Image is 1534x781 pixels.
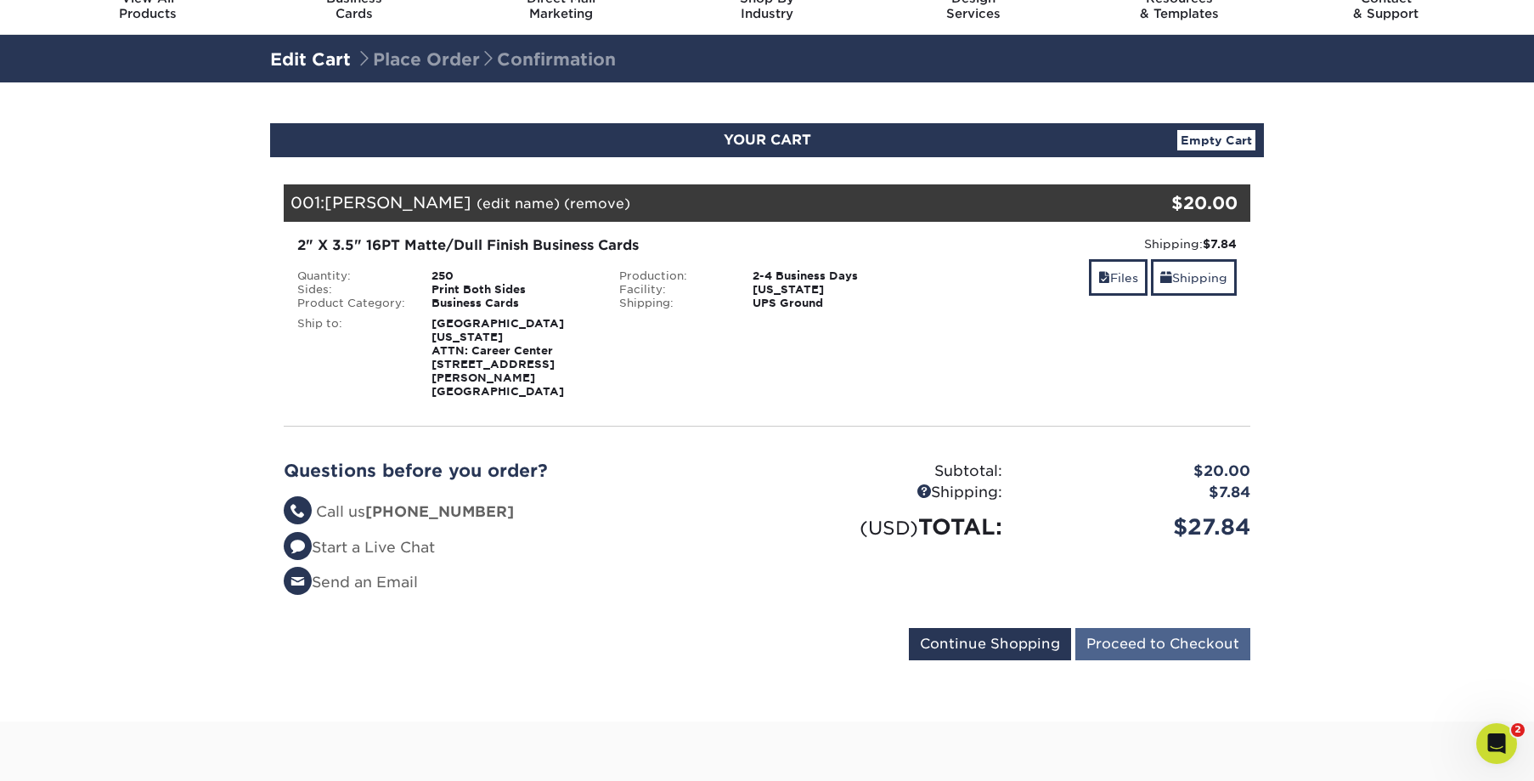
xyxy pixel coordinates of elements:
div: Subtotal: [767,461,1015,483]
span: [PERSON_NAME] [324,193,471,212]
div: Shipping: [606,297,741,310]
span: shipping [1160,271,1172,285]
span: YOUR CART [724,132,811,148]
div: Print Both Sides [419,283,606,297]
div: 250 [419,269,606,283]
iframe: Intercom live chat [1476,723,1517,764]
input: Proceed to Checkout [1075,628,1250,660]
a: (remove) [564,195,630,212]
div: Shipping: [767,482,1015,504]
h2: Questions before you order? [284,461,754,481]
div: UPS Ground [740,297,928,310]
a: Edit Cart [270,49,351,70]
div: $20.00 [1089,190,1238,216]
strong: [GEOGRAPHIC_DATA][US_STATE] ATTN: Career Center [STREET_ADDRESS][PERSON_NAME] [GEOGRAPHIC_DATA] [431,317,564,398]
a: Shipping [1151,259,1237,296]
div: Sides: [285,283,419,297]
span: files [1098,271,1110,285]
div: $20.00 [1015,461,1263,483]
a: Send an Email [284,574,418,591]
strong: $7.84 [1203,237,1237,251]
a: Start a Live Chat [284,539,435,556]
div: Quantity: [285,269,419,283]
div: Ship to: [285,317,419,399]
div: Business Cards [419,297,606,310]
div: Production: [606,269,741,283]
a: (edit name) [477,195,560,212]
div: Facility: [606,283,741,297]
a: Empty Cart [1177,130,1255,150]
div: 2-4 Business Days [740,269,928,283]
span: 2 [1511,723,1525,737]
div: $27.84 [1015,511,1263,543]
div: 001: [284,184,1089,222]
div: Shipping: [940,235,1237,252]
div: $7.84 [1015,482,1263,504]
div: [US_STATE] [740,283,928,297]
strong: [PHONE_NUMBER] [365,503,514,520]
input: Continue Shopping [909,628,1071,660]
div: TOTAL: [767,511,1015,543]
a: Files [1089,259,1148,296]
li: Call us [284,501,754,523]
span: Place Order Confirmation [356,49,616,70]
small: (USD) [860,517,918,539]
div: Product Category: [285,297,419,310]
div: 2" X 3.5" 16PT Matte/Dull Finish Business Cards [297,235,915,256]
